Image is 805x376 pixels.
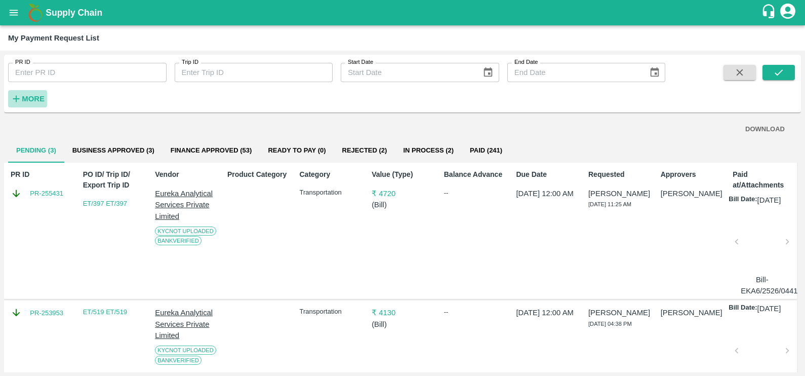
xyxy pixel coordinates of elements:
[155,227,216,236] span: KYC Not Uploaded
[155,169,217,180] p: Vendor
[348,58,373,66] label: Start Date
[761,4,779,22] div: customer-support
[516,188,578,199] p: [DATE] 12:00 AM
[661,169,722,180] p: Approvers
[155,356,202,365] span: Bank Verified
[757,303,781,314] p: [DATE]
[30,308,63,318] a: PR-253953
[175,63,333,82] input: Enter Trip ID
[514,58,538,66] label: End Date
[46,6,761,20] a: Supply Chain
[444,307,506,317] div: --
[372,307,433,318] p: ₹ 4130
[163,138,260,163] button: Finance Approved (53)
[46,8,102,18] b: Supply Chain
[516,307,578,318] p: [DATE] 12:00 AM
[372,169,433,180] p: Value (Type)
[729,195,757,206] p: Bill Date:
[588,169,650,180] p: Requested
[155,236,202,245] span: Bank Verified
[733,169,794,191] p: Paid at/Attachments
[25,3,46,23] img: logo
[83,169,145,191] p: PO ID/ Trip ID/ Export Trip ID
[741,274,783,297] p: Bill-EKA6/2526/0441
[260,138,334,163] button: Ready To Pay (0)
[507,63,641,82] input: End Date
[15,58,30,66] label: PR ID
[341,63,474,82] input: Start Date
[30,189,63,199] a: PR-255431
[372,188,433,199] p: ₹ 4720
[661,188,722,199] p: [PERSON_NAME]
[395,138,462,163] button: In Process (2)
[588,188,650,199] p: [PERSON_NAME]
[334,138,395,163] button: Rejected (2)
[444,169,506,180] p: Balance Advance
[155,346,216,355] span: KYC Not Uploaded
[462,138,510,163] button: Paid (241)
[444,188,506,198] div: --
[661,307,722,318] p: [PERSON_NAME]
[155,307,217,341] p: Eureka Analytical Services Private Limited
[300,188,361,198] p: Transportation
[645,63,664,82] button: Choose date
[22,95,45,103] strong: More
[372,199,433,210] p: ( Bill )
[372,319,433,330] p: ( Bill )
[8,63,167,82] input: Enter PR ID
[83,200,127,207] a: ET/397 ET/397
[741,121,789,138] button: DOWNLOAD
[155,188,217,222] p: Eureka Analytical Services Private Limited
[516,169,578,180] p: Due Date
[8,90,47,107] button: More
[182,58,198,66] label: Trip ID
[2,1,25,24] button: open drawer
[8,31,99,45] div: My Payment Request List
[588,201,631,207] span: [DATE] 11:25 AM
[588,321,632,327] span: [DATE] 04:38 PM
[64,138,163,163] button: Business Approved (3)
[478,63,498,82] button: Choose date
[11,169,72,180] p: PR ID
[757,195,781,206] p: [DATE]
[729,303,757,314] p: Bill Date:
[779,2,797,23] div: account of current user
[83,308,127,316] a: ET/519 ET/519
[300,307,361,317] p: Transportation
[227,169,289,180] p: Product Category
[300,169,361,180] p: Category
[588,307,650,318] p: [PERSON_NAME]
[8,138,64,163] button: Pending (3)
